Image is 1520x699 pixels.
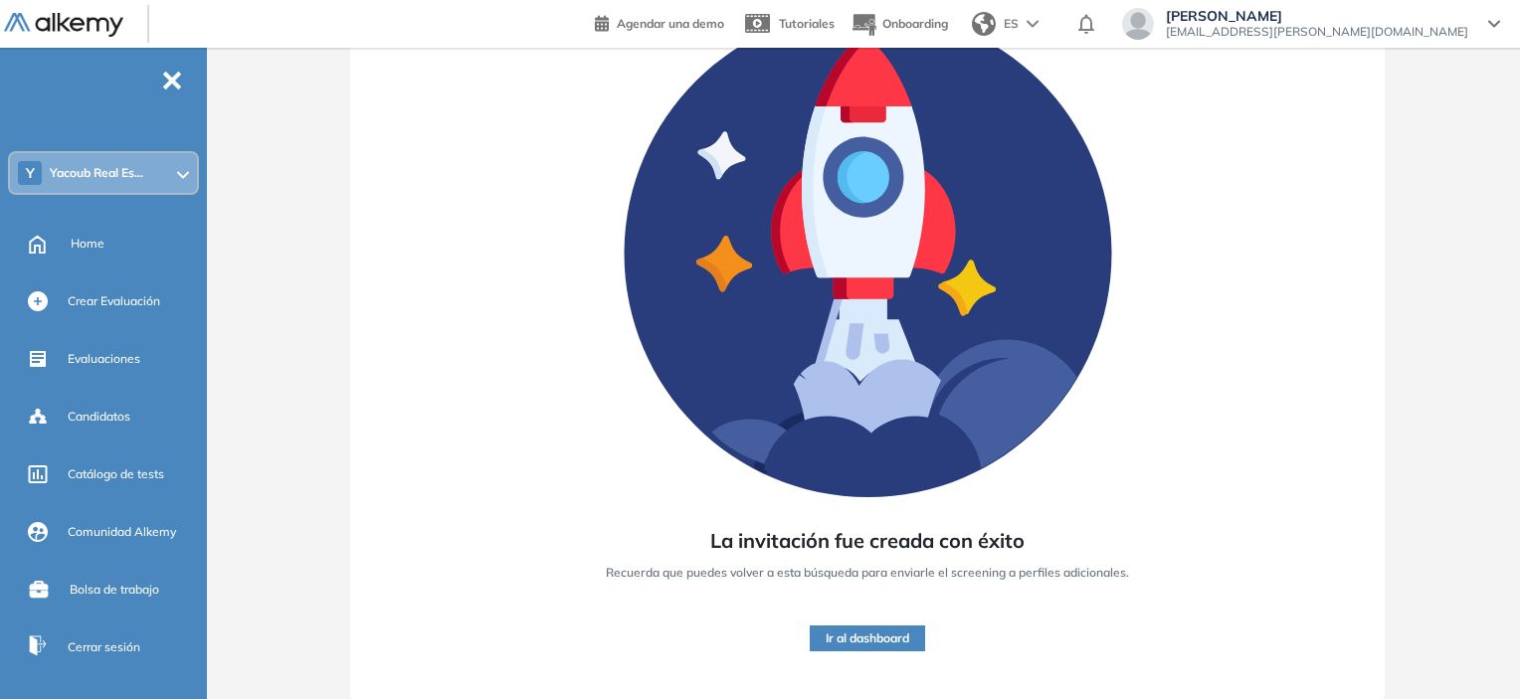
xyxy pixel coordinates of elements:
[1027,20,1039,28] img: arrow
[4,13,123,38] img: Logo
[68,638,140,656] span: Cerrar sesión
[617,16,724,31] span: Agendar una demo
[1166,8,1468,24] span: [PERSON_NAME]
[50,165,143,181] span: Yacoub Real Es...
[851,3,948,46] button: Onboarding
[1421,604,1520,699] iframe: Chat Widget
[972,12,996,36] img: world
[882,16,948,31] span: Onboarding
[810,625,925,651] button: Ir al dashboard
[606,564,1129,582] span: Recuerda que puedes volver a esta búsqueda para enviarle el screening a perfiles adicionales.
[68,350,140,368] span: Evaluaciones
[1004,15,1019,33] span: ES
[779,16,835,31] span: Tutoriales
[68,523,176,541] span: Comunidad Alkemy
[26,165,35,181] span: Y
[1166,24,1468,40] span: [EMAIL_ADDRESS][PERSON_NAME][DOMAIN_NAME]
[70,581,159,599] span: Bolsa de trabajo
[710,526,1025,556] span: La invitación fue creada con éxito
[1421,604,1520,699] div: Widget de chat
[71,235,104,253] span: Home
[68,408,130,426] span: Candidatos
[68,465,164,483] span: Catálogo de tests
[595,10,724,34] a: Agendar una demo
[68,292,160,310] span: Crear Evaluación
